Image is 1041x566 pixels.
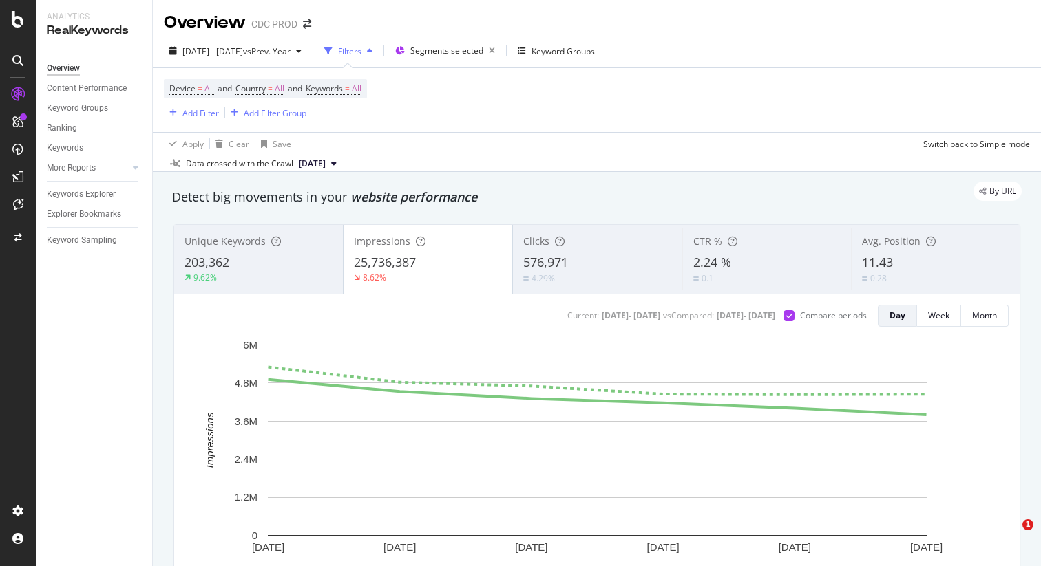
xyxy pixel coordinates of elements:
div: legacy label [974,182,1022,201]
div: Add Filter Group [244,107,306,119]
span: [DATE] - [DATE] [182,45,243,57]
div: 9.62% [193,272,217,283]
span: 203,362 [185,254,229,270]
span: Clicks [523,235,549,248]
span: Keywords [306,83,343,94]
img: Equal [523,276,529,281]
div: Analytics [47,11,141,23]
text: [DATE] [779,541,811,553]
span: 2.24 % [693,254,731,270]
a: Keyword Groups [47,101,143,116]
text: 2.4M [235,453,257,465]
div: Explorer Bookmarks [47,207,121,221]
button: Week [917,305,961,327]
button: Save [255,133,291,155]
span: All [352,79,361,98]
div: Day [890,309,905,321]
div: arrow-right-arrow-left [303,19,311,29]
div: Week [928,309,949,321]
span: All [204,79,214,98]
a: Keywords [47,141,143,155]
button: Clear [210,133,249,155]
span: 11.43 [862,254,893,270]
div: RealKeywords [47,23,141,39]
a: Content Performance [47,81,143,96]
span: 576,971 [523,254,568,270]
button: Apply [164,133,204,155]
div: Ranking [47,121,77,135]
text: [DATE] [383,541,416,553]
span: Country [235,83,266,94]
span: Device [169,83,196,94]
div: 0.1 [702,272,713,284]
div: Save [273,138,291,150]
span: All [275,79,284,98]
a: More Reports [47,161,129,175]
text: Impressions [204,412,215,468]
div: Month [972,309,997,321]
div: 0.28 [870,272,887,284]
div: 8.62% [363,272,386,283]
span: 2025 Sep. 12th [299,157,326,170]
div: Overview [47,61,80,76]
text: 3.6M [235,415,257,427]
button: [DATE] [293,155,342,172]
a: Overview [47,61,143,76]
span: Impressions [354,235,410,248]
div: Content Performance [47,81,127,96]
text: [DATE] [910,541,943,553]
div: 4.29% [532,272,555,284]
span: Segments selected [410,45,483,56]
div: Filters [338,45,361,57]
img: Equal [693,276,699,281]
button: [DATE] - [DATE]vsPrev. Year [164,40,307,62]
a: Ranking [47,121,143,135]
div: Switch back to Simple mode [923,138,1030,150]
div: [DATE] - [DATE] [717,309,775,321]
span: = [345,83,350,94]
button: Filters [319,40,378,62]
span: = [268,83,273,94]
a: Keyword Sampling [47,233,143,248]
div: Apply [182,138,204,150]
text: [DATE] [646,541,679,553]
text: [DATE] [515,541,547,553]
div: Data crossed with the Crawl [186,157,293,170]
a: Keywords Explorer [47,187,143,202]
iframe: Intercom live chat [994,519,1027,552]
span: and [218,83,232,94]
button: Day [878,305,917,327]
text: 1.2M [235,491,257,503]
span: 1 [1022,519,1033,530]
button: Switch back to Simple mode [918,133,1030,155]
span: 25,736,387 [354,254,416,270]
div: vs Compared : [663,309,714,321]
div: Overview [164,11,246,34]
button: Add Filter Group [225,105,306,121]
div: Keyword Groups [532,45,595,57]
button: Add Filter [164,105,219,121]
div: Clear [229,138,249,150]
div: Keyword Groups [47,101,108,116]
div: Add Filter [182,107,219,119]
div: Keyword Sampling [47,233,117,248]
div: Compare periods [800,309,867,321]
div: [DATE] - [DATE] [602,309,660,321]
button: Keyword Groups [512,40,600,62]
button: Segments selected [390,40,501,62]
text: [DATE] [252,541,284,553]
div: More Reports [47,161,96,175]
div: Current: [567,309,599,321]
text: 4.8M [235,377,257,389]
a: Explorer Bookmarks [47,207,143,221]
span: and [288,83,302,94]
div: Keywords [47,141,83,155]
span: Avg. Position [862,235,921,248]
span: By URL [989,187,1016,195]
div: CDC PROD [251,17,297,31]
button: Month [961,305,1009,327]
img: Equal [862,276,867,281]
span: Unique Keywords [185,235,266,248]
text: 6M [243,339,257,351]
span: vs Prev. Year [243,45,291,57]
